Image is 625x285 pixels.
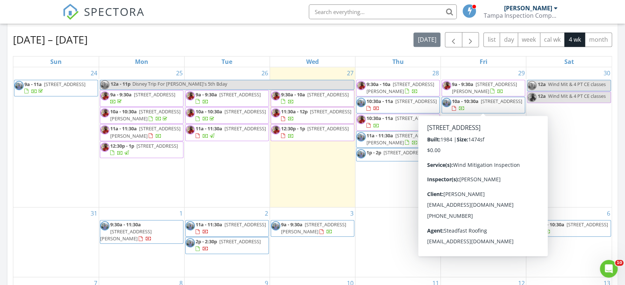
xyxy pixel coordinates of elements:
[134,91,175,98] span: [STREET_ADDRESS]
[462,32,479,47] button: Next
[196,108,222,115] span: 10a - 10:30a
[186,125,195,134] img: img_7161.png
[605,207,612,219] a: Go to September 6, 2025
[366,132,393,139] span: 11a - 11:30a
[99,67,184,207] td: Go to August 25, 2025
[281,125,305,132] span: 12:30p - 1p
[110,125,180,139] span: [STREET_ADDRESS][PERSON_NAME]
[196,91,261,105] a: 9a - 9:30a [STREET_ADDRESS]
[185,220,269,237] a: 11a - 11:30a [STREET_ADDRESS]
[481,98,522,104] span: [STREET_ADDRESS]
[110,91,132,98] span: 9a - 9:30a
[14,80,98,96] a: 9a - 11a [STREET_ADDRESS]
[100,221,152,242] a: 9:30a - 11:30a [STREET_ADDRESS][PERSON_NAME]
[478,56,489,67] a: Friday
[271,108,280,117] img: img_7161.png
[100,124,183,141] a: 11a - 11:30a [STREET_ADDRESS][PERSON_NAME]
[110,125,180,139] a: 11a - 11:30a [STREET_ADDRESS][PERSON_NAME]
[434,207,440,219] a: Go to September 4, 2025
[89,67,99,79] a: Go to August 24, 2025
[366,81,434,95] a: 9:30a - 10a [STREET_ADDRESS][PERSON_NAME]
[357,149,366,158] img: headshot_1.jpg
[500,32,518,47] button: day
[307,125,349,132] span: [STREET_ADDRESS]
[504,4,552,12] div: [PERSON_NAME]
[14,81,24,90] img: headshot_1.jpg
[110,221,141,228] span: 9:30a - 11:30a
[270,207,355,277] td: Go to September 3, 2025
[136,142,178,149] span: [STREET_ADDRESS]
[366,132,437,146] span: [STREET_ADDRESS][PERSON_NAME]
[615,260,624,266] span: 10
[186,221,195,230] img: headshot_1.jpg
[540,32,565,47] button: cal wk
[441,207,526,277] td: Go to September 5, 2025
[271,124,354,141] a: 12:30p - 1p [STREET_ADDRESS]
[110,91,175,105] a: 9a - 9:30a [STREET_ADDRESS]
[345,67,355,79] a: Go to August 27, 2025
[224,221,266,228] span: [STREET_ADDRESS]
[185,237,269,254] a: 2p - 2:30p [STREET_ADDRESS]
[224,125,266,132] span: [STREET_ADDRESS]
[196,91,217,98] span: 9a - 9:30a
[281,125,349,139] a: 12:30p - 1p [STREET_ADDRESS]
[520,207,526,219] a: Go to September 5, 2025
[110,142,178,156] a: 12:30p - 1p [STREET_ADDRESS]
[442,80,525,96] a: 9a - 9:30a [STREET_ADDRESS][PERSON_NAME]
[366,98,437,111] a: 10:30a - 11a [STREET_ADDRESS]
[484,12,558,19] div: Tampa Inspection Company
[563,56,575,67] a: Saturday
[100,107,183,124] a: 10a - 10:30a [STREET_ADDRESS][PERSON_NAME]
[100,228,152,242] span: [STREET_ADDRESS][PERSON_NAME]
[219,238,261,245] span: [STREET_ADDRESS]
[309,4,457,19] input: Search everything...
[442,98,451,107] img: headshot_1.jpg
[566,221,608,228] span: [STREET_ADDRESS]
[263,207,270,219] a: Go to September 2, 2025
[89,207,99,219] a: Go to August 31, 2025
[281,91,305,98] span: 9:30a - 10a
[100,125,109,134] img: img_7161.png
[196,221,222,228] span: 11a - 11:30a
[356,148,440,161] a: 1p - 2p [STREET_ADDRESS]
[355,207,441,277] td: Go to September 4, 2025
[366,81,391,87] span: 9:30a - 10a
[13,32,88,47] h2: [DATE] – [DATE]
[110,142,134,149] span: 12:30p - 1p
[537,221,564,228] span: 10a - 10:30a
[100,220,183,244] a: 9:30a - 11:30a [STREET_ADDRESS][PERSON_NAME]
[49,56,63,67] a: Sunday
[100,141,183,158] a: 12:30p - 1p [STREET_ADDRESS]
[281,221,346,235] span: [STREET_ADDRESS][PERSON_NAME]
[537,81,545,87] span: 12a
[442,81,451,90] img: img_7161.png
[196,125,266,139] a: 11a - 11:30a [STREET_ADDRESS]
[175,67,184,79] a: Go to August 25, 2025
[357,81,366,90] img: img_7161.png
[518,32,540,47] button: week
[527,81,537,90] img: headshot_1.jpg
[271,221,280,230] img: headshot_1.jpg
[100,221,109,230] img: headshot_1.jpg
[132,80,227,87] span: Disney Trip For [PERSON_NAME]'s 5th Bday
[431,67,440,79] a: Go to August 28, 2025
[99,207,184,277] td: Go to September 1, 2025
[260,67,270,79] a: Go to August 26, 2025
[527,93,537,102] img: img_7161.png
[110,108,180,122] a: 10a - 10:30a [STREET_ADDRESS][PERSON_NAME]
[452,98,479,104] span: 10a - 10:30a
[357,132,366,141] img: headshot_1.jpg
[537,93,545,99] span: 12a
[527,221,537,230] img: headshot_1.jpg
[366,81,434,95] span: [STREET_ADDRESS][PERSON_NAME]
[100,90,183,107] a: 9a - 9:30a [STREET_ADDRESS]
[185,90,269,107] a: 9a - 9:30a [STREET_ADDRESS]
[516,67,526,79] a: Go to August 29, 2025
[442,97,525,113] a: 10a - 10:30a [STREET_ADDRESS]
[271,125,280,134] img: img_7161.png
[13,67,99,207] td: Go to August 24, 2025
[281,91,349,105] a: 9:30a - 10a [STREET_ADDRESS]
[366,149,439,156] a: 1p - 2p [STREET_ADDRESS]
[357,98,366,107] img: headshot_1.jpg
[395,115,437,121] span: [STREET_ADDRESS]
